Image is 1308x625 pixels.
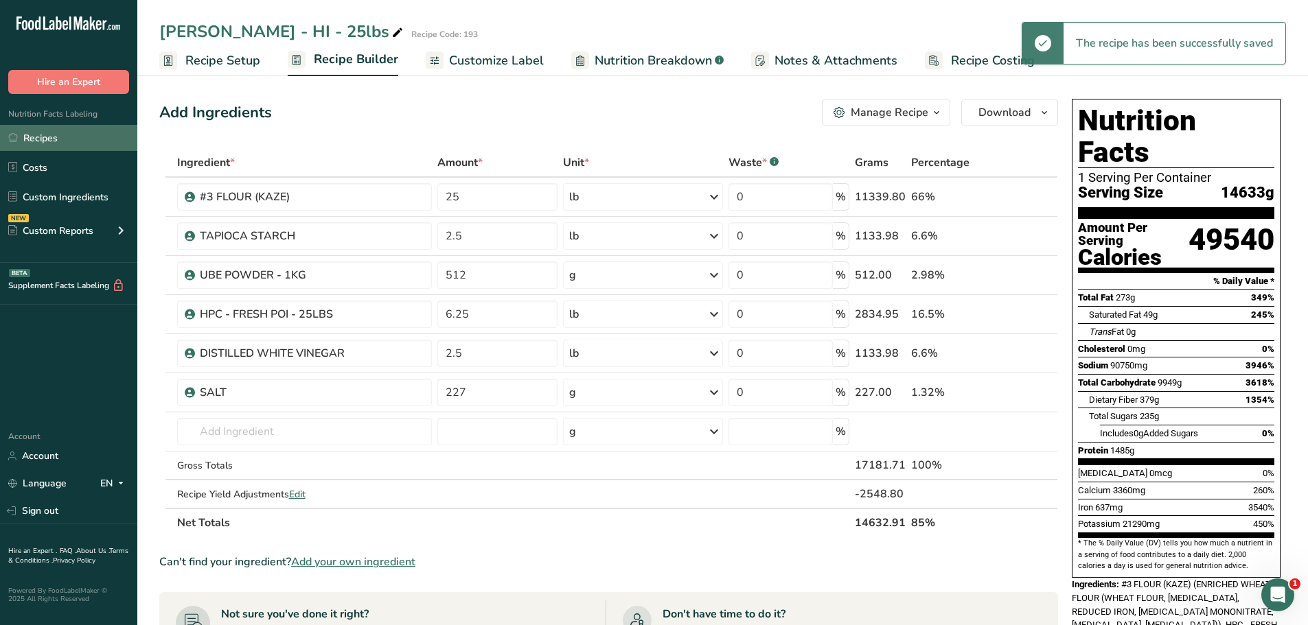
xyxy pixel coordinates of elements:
div: 100% [911,457,993,473]
div: 6.6% [911,228,993,244]
span: [MEDICAL_DATA] [1078,468,1147,478]
span: Total Sugars [1089,411,1138,421]
a: Recipe Setup [159,45,260,76]
div: 66% [911,189,993,205]
th: Net Totals [174,508,853,536]
span: Serving Size [1078,185,1163,202]
button: Hire an Expert [8,70,129,94]
span: Includes Added Sugars [1100,428,1198,438]
div: 1 Serving Per Container [1078,171,1274,185]
span: 0% [1262,428,1274,438]
div: The recipe has been successfully saved [1064,23,1285,64]
div: Amount Per Serving [1078,222,1189,248]
div: TAPIOCA STARCH [200,228,371,244]
span: 235g [1140,411,1159,421]
span: 0% [1263,468,1274,478]
span: Recipe Builder [314,50,398,69]
span: Protein [1078,445,1108,456]
div: 1133.98 [855,228,906,244]
span: Total Fat [1078,292,1114,303]
span: 21290mg [1123,519,1160,529]
a: Privacy Policy [53,556,95,565]
span: Amount [437,154,483,171]
th: 14632.91 [852,508,908,536]
div: Gross Totals [177,458,432,473]
div: 227.00 [855,384,906,401]
section: % Daily Value * [1078,273,1274,290]
div: 49540 [1189,222,1274,268]
span: Recipe Costing [951,51,1035,70]
div: SALT [200,384,371,401]
span: 450% [1253,519,1274,529]
section: * The % Daily Value (DV) tells you how much a nutrient in a serving of food contributes to a dail... [1078,538,1274,571]
div: BETA [9,269,30,277]
div: g [569,423,576,440]
span: 0g [1126,327,1136,337]
span: Ingredient [177,154,235,171]
span: 3618% [1246,377,1274,388]
span: 245% [1251,309,1274,320]
div: Waste [728,154,779,171]
div: lb [569,228,579,244]
span: 1485g [1110,445,1134,456]
span: 379g [1140,394,1159,405]
div: 6.6% [911,345,993,362]
a: Customize Label [426,45,544,76]
div: 512.00 [855,267,906,283]
a: Nutrition Breakdown [571,45,724,76]
div: 2.98% [911,267,993,283]
h1: Nutrition Facts [1078,105,1274,168]
div: g [569,267,576,283]
div: UBE POWDER - 1KG [200,267,371,283]
span: Grams [855,154,888,171]
span: 1 [1289,578,1300,589]
a: Hire an Expert . [8,546,57,556]
div: 16.5% [911,306,993,322]
iframe: Intercom live chat [1261,578,1294,611]
input: Add Ingredient [177,418,432,445]
span: 0g [1134,428,1143,438]
div: 2834.95 [855,306,906,322]
div: DISTILLED WHITE VINEGAR [200,345,371,362]
i: Trans [1089,327,1112,337]
span: 90750mg [1110,360,1147,370]
div: NEW [8,214,29,222]
a: Recipe Costing [925,45,1035,76]
span: 0mg [1127,344,1145,354]
a: Terms & Conditions . [8,546,128,565]
span: Sodium [1078,360,1108,370]
button: Manage Recipe [822,99,950,126]
span: Nutrition Breakdown [595,51,712,70]
div: 11339.80 [855,189,906,205]
a: FAQ . [60,546,76,556]
span: Cholesterol [1078,344,1125,354]
span: Total Carbohydrate [1078,377,1156,388]
span: 349% [1251,292,1274,303]
th: 85% [908,508,996,536]
span: Saturated Fat [1089,309,1141,320]
span: Customize Label [449,51,544,70]
div: Recipe Code: 193 [411,28,478,40]
div: Calories [1078,248,1189,268]
span: 9949g [1158,377,1182,388]
span: 1354% [1246,394,1274,405]
div: 1133.98 [855,345,906,362]
a: Notes & Attachments [751,45,897,76]
span: Calcium [1078,485,1111,495]
span: Potassium [1078,519,1121,529]
span: Edit [289,488,306,501]
a: Language [8,471,67,495]
div: 1.32% [911,384,993,401]
div: Recipe Yield Adjustments [177,487,432,502]
span: Dietary Fiber [1089,394,1138,405]
div: -2548.80 [855,486,906,502]
span: 49g [1143,309,1158,320]
span: Add your own ingredient [291,554,415,570]
div: lb [569,345,579,362]
span: 3946% [1246,360,1274,370]
span: 260% [1253,485,1274,495]
button: Download [961,99,1058,126]
div: lb [569,306,579,322]
a: Recipe Builder [288,44,398,77]
a: About Us . [76,546,109,556]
